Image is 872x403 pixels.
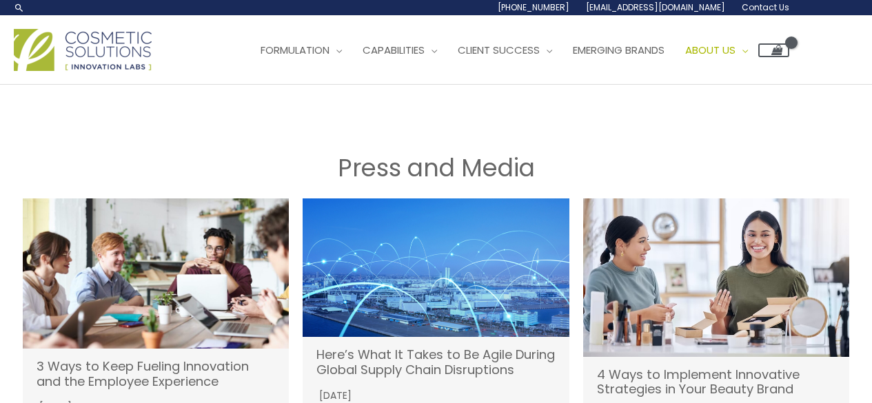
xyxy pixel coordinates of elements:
[447,30,562,71] a: Client Success
[562,30,675,71] a: Emerging Brands
[352,30,447,71] a: Capabilities
[498,1,569,13] span: [PHONE_NUMBER]
[685,43,736,57] span: About Us
[363,43,425,57] span: Capabilities
[240,30,789,71] nav: Site Navigation
[573,43,665,57] span: Emerging Brands
[742,1,789,13] span: Contact Us
[597,366,800,398] a: 4 Ways to Implement Innovative Strategies in Your Beauty Brand
[586,1,725,13] span: [EMAIL_ADDRESS][DOMAIN_NAME]
[23,198,290,348] img: 3 Ways to Keep Fueling Innovation and the Employee Experience
[261,43,329,57] span: Formulation
[23,151,850,185] h1: Press and Media
[37,358,249,390] a: 3 Ways to Keep Fueling Innovation and the Employee Experience
[14,29,152,71] img: Cosmetic Solutions Logo
[250,30,352,71] a: Formulation
[675,30,758,71] a: About Us
[758,43,789,57] a: View Shopping Cart, empty
[458,43,540,57] span: Client Success
[316,346,555,378] a: Here’s What It Takes to Be Agile During Global Supply Chain Disruptions
[14,2,25,13] a: Search icon link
